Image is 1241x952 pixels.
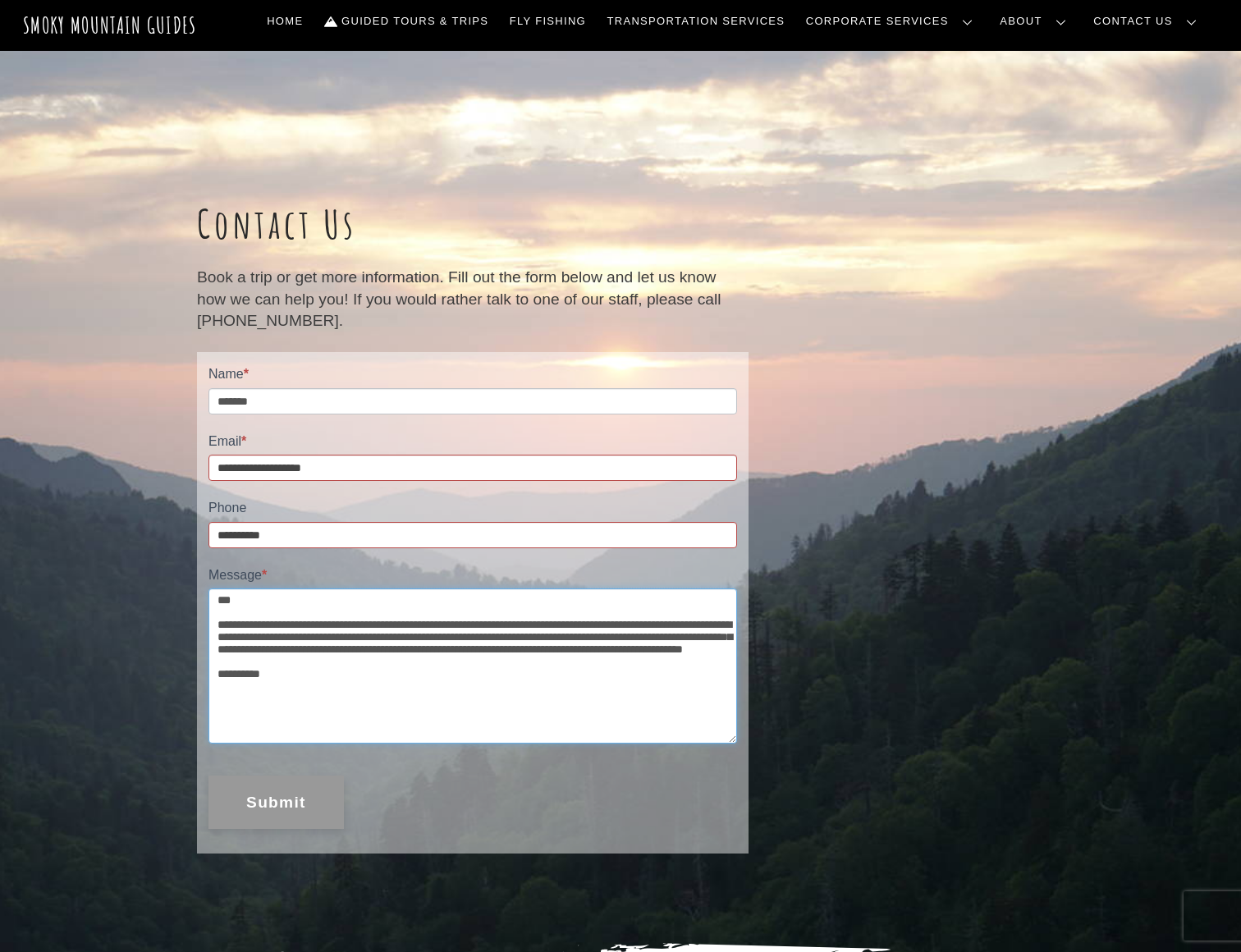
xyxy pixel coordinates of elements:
label: Message [208,565,737,588]
a: Guided Tours & Trips [318,4,495,39]
p: Book a trip or get more information. Fill out the form below and let us know how we can help you!... [197,267,749,332]
a: Smoky Mountain Guides [23,11,197,39]
a: Contact Us [1088,4,1210,39]
label: Email [208,431,737,455]
a: Transportation Services [601,4,791,39]
a: About [994,4,1079,39]
label: Phone [208,497,737,521]
a: Fly Fishing [503,4,593,39]
label: Name [208,364,737,387]
a: Home [260,4,309,39]
a: Corporate Services [799,4,986,39]
h1: Contact Us [197,200,749,248]
button: Submit [208,776,344,828]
